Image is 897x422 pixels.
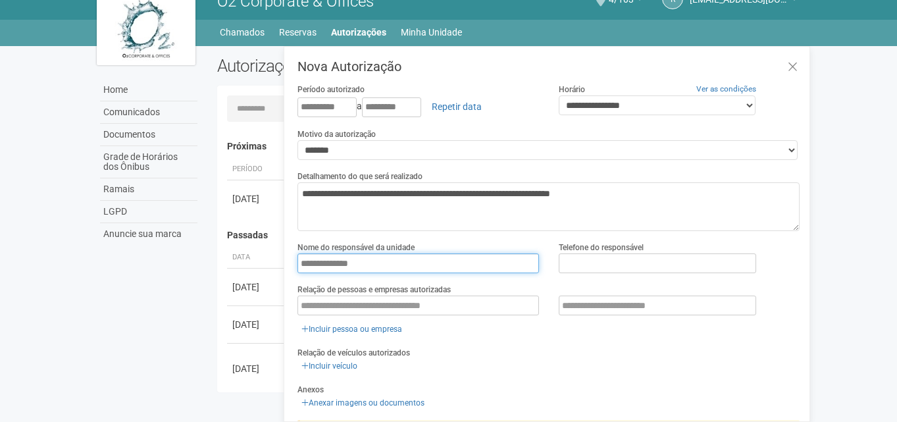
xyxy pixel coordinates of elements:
[559,242,644,253] label: Telefone do responsável
[227,142,791,151] h4: Próximas
[297,284,451,296] label: Relação de pessoas e empresas autorizadas
[331,23,386,41] a: Autorizações
[401,23,462,41] a: Minha Unidade
[227,230,791,240] h4: Passadas
[100,178,197,201] a: Ramais
[297,171,423,182] label: Detalhamento do que será realizado
[297,347,410,359] label: Relação de veículos autorizados
[232,318,281,331] div: [DATE]
[297,396,428,410] a: Anexar imagens ou documentos
[227,247,286,269] th: Data
[100,146,197,178] a: Grade de Horários dos Ônibus
[100,124,197,146] a: Documentos
[297,84,365,95] label: Período autorizado
[232,362,281,375] div: [DATE]
[297,128,376,140] label: Motivo da autorização
[217,56,499,76] h2: Autorizações
[297,359,361,373] a: Incluir veículo
[100,201,197,223] a: LGPD
[279,23,317,41] a: Reservas
[423,95,490,118] a: Repetir data
[100,101,197,124] a: Comunicados
[100,223,197,245] a: Anuncie sua marca
[297,322,406,336] a: Incluir pessoa ou empresa
[297,95,539,118] div: a
[232,280,281,294] div: [DATE]
[220,23,265,41] a: Chamados
[227,159,286,180] th: Período
[297,384,324,396] label: Anexos
[100,79,197,101] a: Home
[297,60,800,73] h3: Nova Autorização
[696,84,756,93] a: Ver as condições
[297,242,415,253] label: Nome do responsável da unidade
[232,192,281,205] div: [DATE]
[559,84,585,95] label: Horário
